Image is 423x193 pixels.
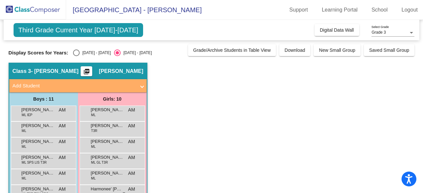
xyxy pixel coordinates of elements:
[91,154,124,161] span: [PERSON_NAME]
[22,144,26,149] span: ML
[81,66,92,76] button: Print Students Details
[91,170,124,177] span: [PERSON_NAME]
[99,68,143,75] span: [PERSON_NAME]
[121,50,152,56] div: [DATE] - [DATE]
[128,170,135,177] span: AM
[91,186,124,192] span: Harmonee' [PERSON_NAME]
[21,107,55,113] span: [PERSON_NAME]
[91,113,96,117] span: ML
[317,5,363,15] a: Learning Portal
[21,186,55,192] span: [PERSON_NAME]
[128,107,135,113] span: AM
[21,138,55,145] span: [PERSON_NAME]
[9,92,78,106] div: Boys : 11
[59,170,66,177] span: AM
[91,160,108,165] span: ML GL T3R
[21,122,55,129] span: [PERSON_NAME]
[13,68,31,75] span: Class 3
[9,50,68,56] span: Display Scores for Years:
[91,138,124,145] span: [PERSON_NAME]
[366,5,393,15] a: School
[59,122,66,129] span: AM
[21,170,55,177] span: [PERSON_NAME]
[22,176,26,181] span: ML
[128,138,135,145] span: AM
[91,176,96,181] span: ML
[59,186,66,193] span: AM
[285,48,305,53] span: Download
[364,44,414,56] button: Saved Small Group
[91,122,124,129] span: [PERSON_NAME]
[59,154,66,161] span: AM
[314,44,361,56] button: New Small Group
[91,128,97,133] span: T3R
[31,68,79,75] span: - [PERSON_NAME]
[13,82,135,90] mat-panel-title: Add Student
[371,30,386,35] span: Grade 3
[21,154,55,161] span: [PERSON_NAME]
[91,107,124,113] span: [PERSON_NAME]
[59,138,66,145] span: AM
[78,92,147,106] div: Girls: 10
[128,154,135,161] span: AM
[315,24,359,36] button: Digital Data Wall
[22,128,26,133] span: ML
[396,5,423,15] a: Logout
[59,107,66,113] span: AM
[320,27,354,33] span: Digital Data Wall
[66,5,202,15] span: [GEOGRAPHIC_DATA] - [PERSON_NAME]
[14,23,143,37] span: Third Grade Current Year [DATE]-[DATE]
[73,49,152,56] mat-radio-group: Select an option
[284,5,313,15] a: Support
[193,48,271,53] span: Grade/Archive Students in Table View
[319,48,355,53] span: New Small Group
[9,79,147,92] mat-expansion-panel-header: Add Student
[83,68,91,78] mat-icon: picture_as_pdf
[369,48,409,53] span: Saved Small Group
[188,44,276,56] button: Grade/Archive Students in Table View
[91,144,96,149] span: ML
[279,44,310,56] button: Download
[128,122,135,129] span: AM
[80,50,111,56] div: [DATE] - [DATE]
[128,186,135,193] span: AM
[22,113,32,117] span: ML IEP
[22,160,47,165] span: ML SPS LIS T3R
